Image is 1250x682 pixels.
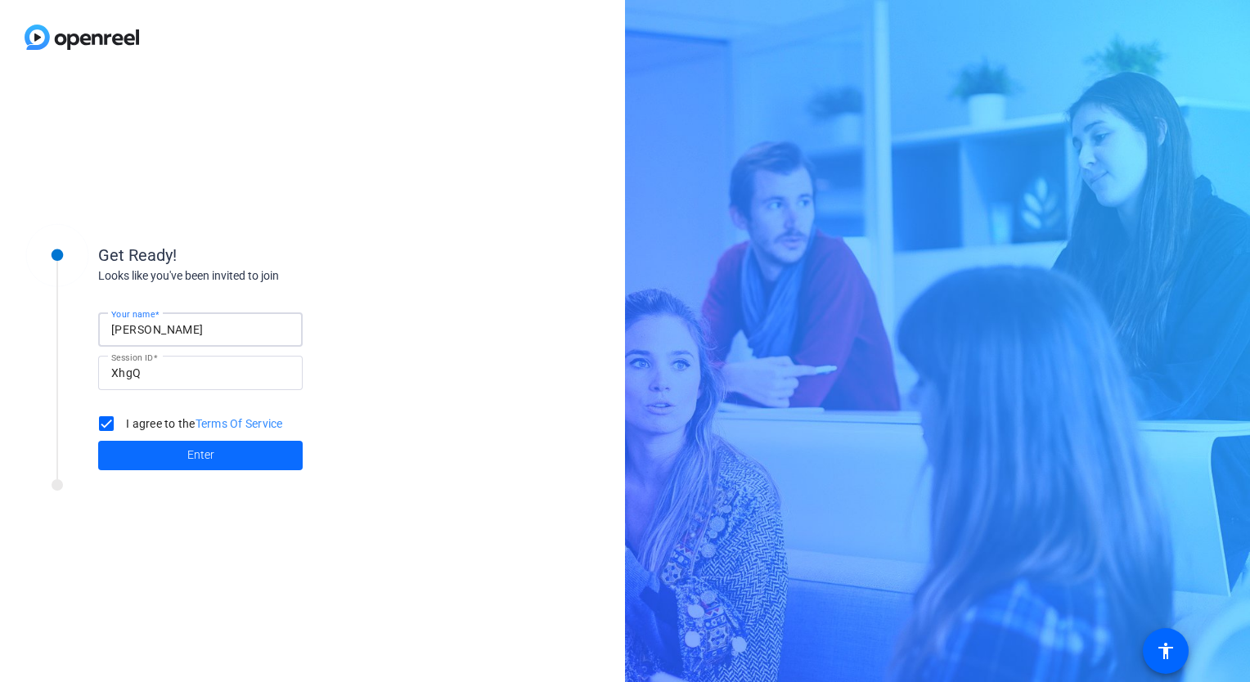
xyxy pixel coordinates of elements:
[111,309,155,319] mat-label: Your name
[111,352,153,362] mat-label: Session ID
[123,415,283,432] label: I agree to the
[98,243,425,267] div: Get Ready!
[187,446,214,464] span: Enter
[98,441,303,470] button: Enter
[1156,641,1176,661] mat-icon: accessibility
[196,417,283,430] a: Terms Of Service
[98,267,425,285] div: Looks like you've been invited to join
